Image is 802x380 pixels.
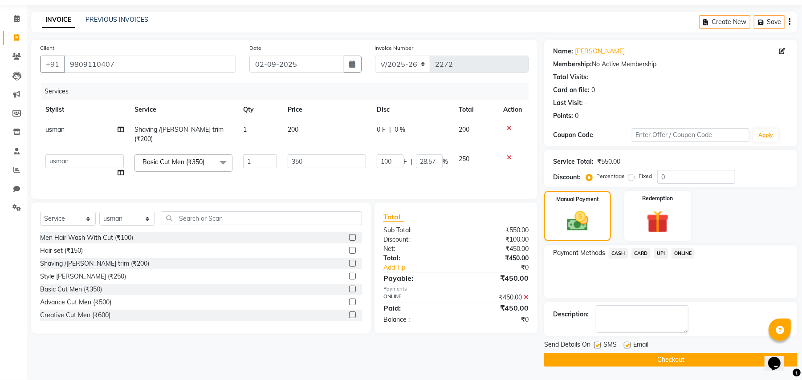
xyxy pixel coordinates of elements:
[456,315,535,324] div: ₹0
[40,233,133,243] div: Men Hair Wash With Cut (₹100)
[403,157,407,166] span: F
[377,244,456,254] div: Net:
[456,273,535,283] div: ₹450.00
[753,129,778,142] button: Apply
[596,172,625,180] label: Percentage
[575,47,625,56] a: [PERSON_NAME]
[40,285,102,294] div: Basic Cut Men (₹350)
[40,272,126,281] div: Style [PERSON_NAME] (₹250)
[553,157,594,166] div: Service Total:
[699,15,750,29] button: Create New
[395,125,405,134] span: 0 %
[377,293,456,302] div: ONLINE
[411,157,412,166] span: |
[456,303,535,313] div: ₹450.00
[597,157,620,166] div: ₹550.00
[64,56,236,73] input: Search by Name/Mobile/Email/Code
[377,254,456,263] div: Total:
[603,340,617,351] span: SMS
[631,248,651,259] span: CARD
[456,293,535,302] div: ₹450.00
[585,98,587,108] div: -
[765,344,793,371] iframe: chat widget
[377,235,456,244] div: Discount:
[553,173,581,182] div: Discount:
[754,15,785,29] button: Save
[40,246,83,255] div: Hair set (₹150)
[469,263,535,272] div: ₹0
[456,244,535,254] div: ₹450.00
[40,311,110,320] div: Creative Cut Men (₹600)
[553,47,573,56] div: Name:
[288,125,298,133] span: 200
[443,157,448,166] span: %
[456,226,535,235] div: ₹550.00
[375,44,414,52] label: Invoice Number
[553,73,588,82] div: Total Visits:
[456,235,535,244] div: ₹100.00
[459,125,469,133] span: 200
[377,263,469,272] a: Add Tip
[553,248,605,258] span: Payment Methods
[672,248,695,259] span: ONLINE
[609,248,628,259] span: CASH
[553,85,590,95] div: Card on file:
[249,44,261,52] label: Date
[553,310,589,319] div: Description:
[40,44,54,52] label: Client
[553,130,631,140] div: Coupon Code
[553,98,583,108] div: Last Visit:
[129,100,238,120] th: Service
[591,85,595,95] div: 0
[40,298,111,307] div: Advance Cut Men (₹500)
[377,315,456,324] div: Balance :
[377,125,386,134] span: 0 F
[377,226,456,235] div: Sub Total:
[553,60,789,69] div: No Active Membership
[544,353,798,367] button: Checkout
[642,194,673,202] label: Redemption
[40,100,129,120] th: Stylist
[456,254,535,263] div: ₹450.00
[85,16,148,24] a: PREVIOUS INVOICES
[383,285,529,293] div: Payments
[40,56,65,73] button: +91
[639,208,676,236] img: _gift.svg
[575,111,578,121] div: 0
[204,158,208,166] a: x
[556,195,599,203] label: Manual Payment
[553,111,573,121] div: Points:
[238,100,282,120] th: Qty
[142,158,204,166] span: Basic Cut Men (₹350)
[654,248,668,259] span: UPI
[633,340,648,351] span: Email
[45,125,65,133] span: usman
[459,155,469,163] span: 250
[553,60,592,69] div: Membership:
[377,273,456,283] div: Payable:
[371,100,453,120] th: Disc
[41,83,535,100] div: Services
[383,212,404,222] span: Total
[40,259,149,268] div: Shaving /[PERSON_NAME] trim (₹200)
[42,12,75,28] a: INVOICE
[639,172,652,180] label: Fixed
[134,125,224,143] span: Shaving /[PERSON_NAME] trim (₹200)
[453,100,498,120] th: Total
[632,128,749,142] input: Enter Offer / Coupon Code
[498,100,529,120] th: Action
[377,303,456,313] div: Paid:
[560,209,595,234] img: _cash.svg
[389,125,391,134] span: |
[243,125,247,133] span: 1
[282,100,371,120] th: Price
[162,211,362,225] input: Search or Scan
[544,340,590,351] span: Send Details On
